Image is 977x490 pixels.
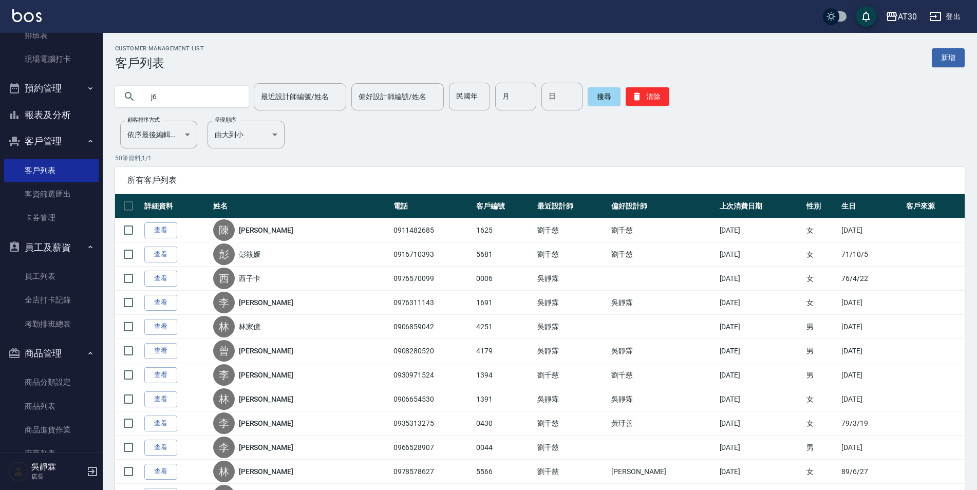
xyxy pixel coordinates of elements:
a: 查看 [144,247,177,262]
a: 新增 [932,48,965,67]
td: 4179 [474,339,535,363]
td: [DATE] [839,218,904,242]
a: 廠商列表 [4,442,99,465]
td: [DATE] [839,291,904,315]
td: 男 [804,315,839,339]
td: 劉千慈 [535,436,609,460]
td: 0935313275 [391,411,474,436]
div: 林 [213,388,235,410]
td: [DATE] [717,267,804,291]
div: 依序最後編輯時間 [120,121,197,148]
td: 0430 [474,411,535,436]
td: 1691 [474,291,535,315]
th: 性別 [804,194,839,218]
td: [DATE] [717,387,804,411]
a: 查看 [144,222,177,238]
td: [DATE] [839,436,904,460]
a: [PERSON_NAME] [239,442,293,453]
td: 0976311143 [391,291,474,315]
div: AT30 [898,10,917,23]
td: 1625 [474,218,535,242]
a: 查看 [144,367,177,383]
td: [DATE] [717,291,804,315]
a: 商品列表 [4,394,99,418]
button: 員工及薪資 [4,234,99,261]
td: 0976570099 [391,267,474,291]
a: 全店打卡記錄 [4,288,99,312]
a: 西子卡 [239,273,260,284]
th: 最近設計師 [535,194,609,218]
td: [DATE] [717,436,804,460]
a: [PERSON_NAME] [239,418,293,428]
button: 報表及分析 [4,102,99,128]
th: 偏好設計師 [609,194,717,218]
a: 客資篩選匯出 [4,182,99,206]
a: [PERSON_NAME] [239,394,293,404]
a: [PERSON_NAME] [239,225,293,235]
th: 客戶編號 [474,194,535,218]
div: 李 [213,412,235,434]
td: 0906654530 [391,387,474,411]
a: [PERSON_NAME] [239,297,293,308]
label: 呈現順序 [215,116,236,124]
td: 男 [804,339,839,363]
td: 吳靜霖 [535,339,609,363]
a: 查看 [144,295,177,311]
td: 0908280520 [391,339,474,363]
td: 0911482685 [391,218,474,242]
a: 排班表 [4,24,99,47]
button: 清除 [626,87,669,106]
td: 女 [804,291,839,315]
td: [DATE] [717,363,804,387]
td: 5681 [474,242,535,267]
td: [DATE] [717,339,804,363]
td: 劉千慈 [535,242,609,267]
td: 女 [804,387,839,411]
a: 考勤排班總表 [4,312,99,336]
a: 查看 [144,271,177,287]
a: 查看 [144,440,177,456]
td: 0966528907 [391,436,474,460]
td: 4251 [474,315,535,339]
th: 生日 [839,194,904,218]
td: 0044 [474,436,535,460]
div: 林 [213,461,235,482]
a: 林家億 [239,322,260,332]
td: 黃玗善 [609,411,717,436]
th: 姓名 [211,194,391,218]
button: 搜尋 [588,87,621,106]
td: 76/4/22 [839,267,904,291]
td: 劉千慈 [609,363,717,387]
p: 店長 [31,472,84,481]
td: 女 [804,267,839,291]
div: 林 [213,316,235,337]
td: 女 [804,460,839,484]
td: 劉千慈 [535,411,609,436]
td: [DATE] [717,460,804,484]
button: 客戶管理 [4,128,99,155]
th: 客戶來源 [904,194,965,218]
td: 0978578627 [391,460,474,484]
td: 女 [804,411,839,436]
a: 查看 [144,319,177,335]
td: 吳靜霖 [609,387,717,411]
a: 查看 [144,343,177,359]
th: 上次消費日期 [717,194,804,218]
div: 陳 [213,219,235,241]
td: 0916710393 [391,242,474,267]
td: [DATE] [839,363,904,387]
td: 劉千慈 [609,242,717,267]
span: 所有客戶列表 [127,175,952,185]
td: [DATE] [717,315,804,339]
td: 0006 [474,267,535,291]
td: 吳靜霖 [535,291,609,315]
td: 男 [804,363,839,387]
h2: Customer Management List [115,45,204,52]
h3: 客戶列表 [115,56,204,70]
td: 吳靜霖 [535,387,609,411]
label: 顧客排序方式 [127,116,160,124]
td: [PERSON_NAME] [609,460,717,484]
a: 查看 [144,391,177,407]
td: 吳靜霖 [535,315,609,339]
a: 商品分類設定 [4,370,99,394]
